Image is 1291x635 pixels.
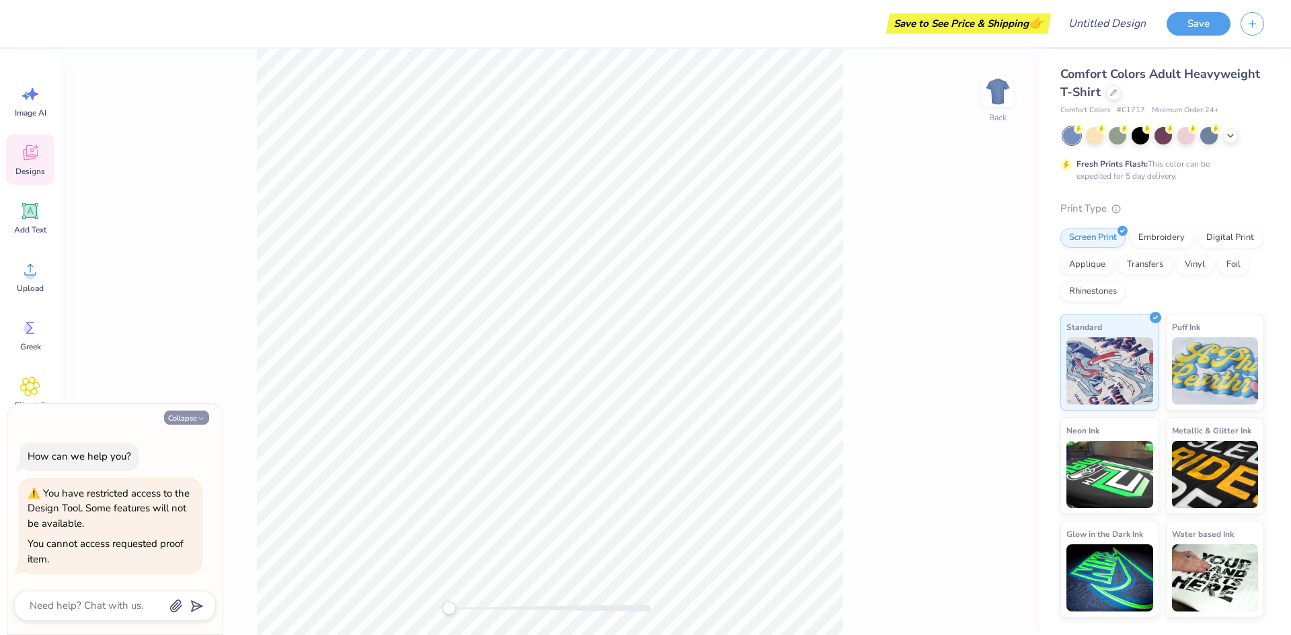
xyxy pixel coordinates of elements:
[1172,337,1259,405] img: Puff Ink
[1152,105,1219,116] span: Minimum Order: 24 +
[1029,15,1044,31] span: 👉
[1118,255,1172,275] div: Transfers
[8,400,52,421] span: Clipart & logos
[1172,423,1251,437] span: Metallic & Glitter Ink
[1066,423,1099,437] span: Neon Ink
[1066,320,1102,334] span: Standard
[1172,441,1259,508] img: Metallic & Glitter Ink
[1198,228,1263,248] div: Digital Print
[1060,228,1126,248] div: Screen Print
[1060,282,1126,302] div: Rhinestones
[14,224,46,235] span: Add Text
[1066,527,1143,541] span: Glow in the Dark Ink
[164,411,209,425] button: Collapse
[17,283,44,294] span: Upload
[1060,105,1110,116] span: Comfort Colors
[1060,201,1264,216] div: Print Type
[1060,255,1114,275] div: Applique
[15,166,45,177] span: Designs
[28,486,190,530] div: You have restricted access to the Design Tool. Some features will not be available.
[1130,228,1194,248] div: Embroidery
[1218,255,1249,275] div: Foil
[1058,10,1157,37] input: Untitled Design
[1117,105,1145,116] span: # C1717
[1172,527,1234,541] span: Water based Ink
[1066,337,1153,405] img: Standard
[442,601,456,615] div: Accessibility label
[15,108,46,118] span: Image AI
[1077,158,1242,182] div: This color can be expedited for 5 day delivery.
[1060,66,1260,100] span: Comfort Colors Adult Heavyweight T-Shirt
[989,112,1007,124] div: Back
[1077,159,1148,169] strong: Fresh Prints Flash:
[1066,441,1153,508] img: Neon Ink
[1167,12,1230,36] button: Save
[1176,255,1214,275] div: Vinyl
[1066,544,1153,611] img: Glow in the Dark Ink
[28,537,184,566] div: You cannot access requested proof item.
[28,450,131,463] div: How can we help you?
[20,341,41,352] span: Greek
[1172,544,1259,611] img: Water based Ink
[1172,320,1200,334] span: Puff Ink
[984,78,1011,105] img: Back
[890,13,1048,34] div: Save to See Price & Shipping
